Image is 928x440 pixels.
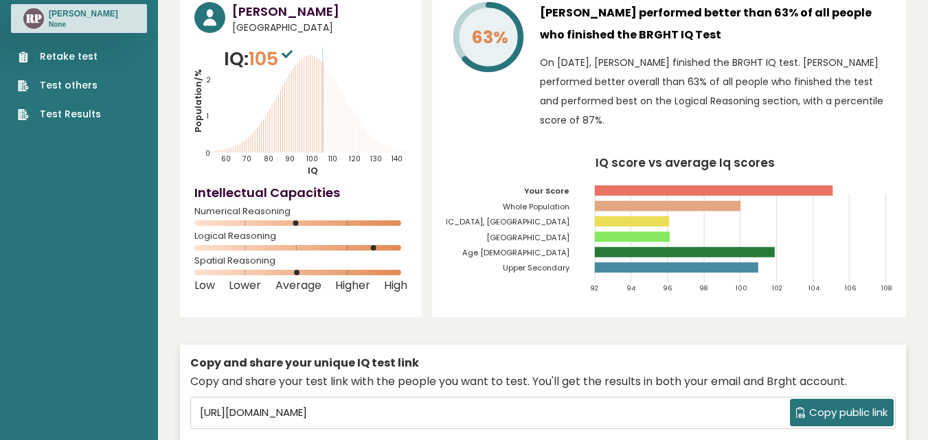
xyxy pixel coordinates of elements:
[18,107,101,121] a: Test Results
[194,283,215,288] span: Low
[845,283,857,292] tspan: 106
[524,185,569,196] tspan: Your Score
[335,283,370,288] span: Higher
[264,154,274,164] tspan: 80
[462,247,569,258] tspan: Age [DEMOGRAPHIC_DATA]
[540,2,892,46] h3: [PERSON_NAME] performed better than 63% of all people who finished the BRGHT IQ Test
[25,10,42,26] text: RP
[392,154,403,164] tspan: 140
[242,154,252,164] tspan: 70
[881,283,892,292] tspan: 108
[540,53,892,130] p: On [DATE], [PERSON_NAME] finished the BRGHT IQ test. [PERSON_NAME] performed better overall than ...
[275,283,321,288] span: Average
[790,399,894,426] button: Copy public link
[49,8,118,19] h3: [PERSON_NAME]
[591,283,599,292] tspan: 92
[194,209,407,214] span: Numerical Reasoning
[224,45,296,73] p: IQ:
[308,165,319,176] tspan: IQ
[307,154,319,164] tspan: 100
[503,262,570,273] tspan: Upper Secondary
[596,154,775,171] tspan: IQ score vs average Iq scores
[486,232,569,243] tspan: [GEOGRAPHIC_DATA]
[206,75,211,85] tspan: 2
[194,233,407,239] span: Logical Reasoning
[18,78,101,93] a: Test others
[370,154,382,164] tspan: 130
[192,69,204,132] tspan: Population/%
[229,283,261,288] span: Lower
[664,283,673,292] tspan: 96
[627,283,636,292] tspan: 94
[809,283,820,292] tspan: 104
[194,258,407,264] span: Spatial Reasoning
[207,111,209,121] tspan: 1
[190,373,896,390] div: Copy and share your test link with the people you want to test. You'll get the results in both yo...
[471,25,508,49] tspan: 63%
[809,405,887,421] span: Copy public link
[232,2,407,21] h3: [PERSON_NAME]
[400,216,569,227] tspan: [GEOGRAPHIC_DATA], [GEOGRAPHIC_DATA]
[736,283,748,292] tspan: 100
[773,283,783,292] tspan: 102
[285,154,295,164] tspan: 90
[700,283,709,292] tspan: 98
[49,20,118,30] p: None
[205,149,210,159] tspan: 0
[221,154,231,164] tspan: 60
[194,183,407,202] h4: Intellectual Capacities
[503,201,569,212] tspan: Whole Population
[232,21,407,35] span: [GEOGRAPHIC_DATA]
[249,46,296,71] span: 105
[384,283,407,288] span: High
[329,154,338,164] tspan: 110
[350,154,361,164] tspan: 120
[190,355,896,371] div: Copy and share your unique IQ test link
[18,49,101,64] a: Retake test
